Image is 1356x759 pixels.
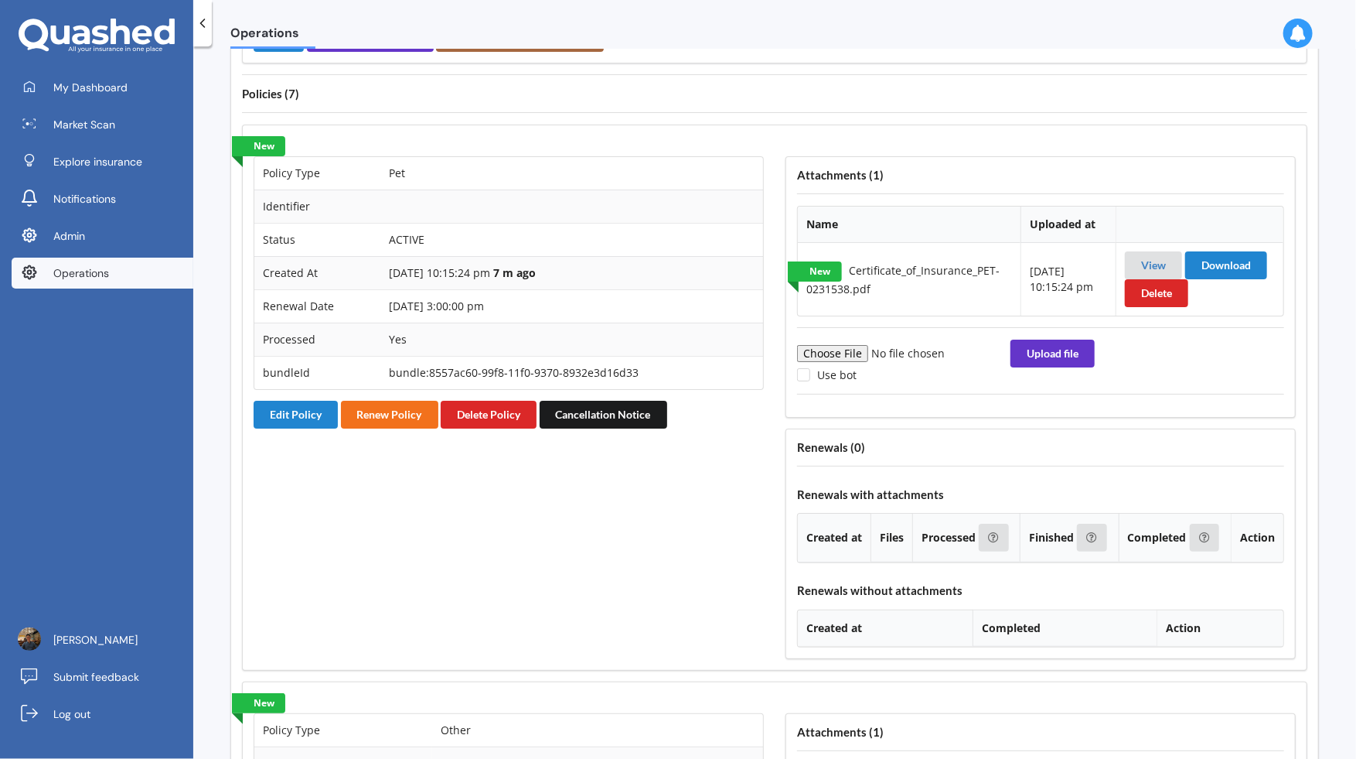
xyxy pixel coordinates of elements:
[254,714,432,747] td: Policy Type
[242,87,1307,101] h4: Policies ( 7 )
[380,289,763,323] td: [DATE] 3:00:00 pm
[973,610,1157,647] th: Completed
[254,157,380,190] td: Policy Type
[12,109,193,140] a: Market Scan
[254,401,338,429] button: Edit Policy
[1010,340,1095,368] button: Upload file
[53,80,128,95] span: My Dashboard
[12,258,193,289] a: Operations
[12,146,193,177] a: Explore insurance
[380,256,763,289] td: [DATE] 10:15:24 pm
[1125,279,1188,307] button: Delete
[493,265,536,280] b: 7 m ago
[797,487,1284,502] h4: Renewals with attachments
[1119,514,1231,562] th: Completed
[12,72,193,103] a: My Dashboard
[797,368,857,381] label: Use bot
[12,662,193,692] a: Submit feedback
[797,440,1284,455] h4: Renewals ( 0 )
[1141,258,1166,272] a: View
[870,514,912,562] th: Files
[254,323,380,356] td: Processed
[12,699,193,730] a: Log out
[53,191,116,207] span: Notifications
[53,154,142,169] span: Explore insurance
[380,157,763,190] td: Pet
[232,693,286,713] a: New
[1157,610,1283,647] th: Action
[341,401,438,429] button: Renew Policy
[18,627,41,651] img: ACg8ocJLa-csUtcL-80ItbA20QSwDJeqfJvWfn8fgM9RBEIPTcSLDHdf=s96-c
[12,183,193,214] a: Notifications
[797,725,1284,740] h4: Attachments ( 1 )
[540,401,667,429] button: Cancellation Notice
[788,262,842,282] a: New
[432,714,763,747] td: Other
[1020,207,1116,243] th: Uploaded at
[1020,514,1118,562] th: Finished
[53,117,115,132] span: Market Scan
[254,190,380,223] td: Identifier
[798,207,1020,243] th: Name
[232,136,286,156] a: New
[798,514,870,562] th: Created at
[12,221,193,251] a: Admin
[1231,514,1283,562] th: Action
[798,610,973,647] th: Created at
[798,243,1020,316] td: Certificate_of_Insurance_PET-0231538.pdf
[254,289,380,323] td: Renewal Date
[53,632,138,648] span: [PERSON_NAME]
[380,223,763,256] td: ACTIVE
[53,669,139,685] span: Submit feedback
[53,228,85,244] span: Admin
[230,26,315,46] span: Operations
[254,256,380,289] td: Created At
[1125,251,1182,279] button: View
[797,168,1284,183] h4: Attachments ( 1 )
[797,583,1284,598] h4: Renewals without attachments
[12,624,193,655] a: [PERSON_NAME]
[254,223,380,256] td: Status
[912,514,1020,562] th: Processed
[53,265,109,281] span: Operations
[380,323,763,356] td: Yes
[441,401,537,429] button: Delete Policy
[1185,251,1267,279] button: Download
[380,356,763,389] td: bundle:8557ac60-99f8-11f0-9370-8932e3d16d33
[254,356,380,389] td: bundleId
[53,706,90,722] span: Log out
[1020,243,1116,316] td: [DATE] 10:15:24 pm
